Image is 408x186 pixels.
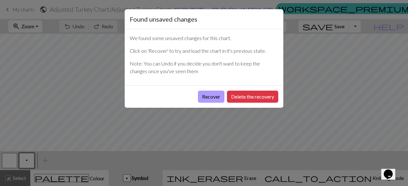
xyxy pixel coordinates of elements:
[130,14,197,24] h5: Found unsaved changes
[130,60,278,75] p: Note: You can Undo if you decide you don't want to keep the changes once you've seen them
[130,34,278,42] p: We found some unsaved changes for this chart.
[198,91,224,103] button: Recover
[381,161,402,180] iframe: chat widget
[130,47,278,55] p: Click on 'Recover' to try and load the chart in it's previous state.
[227,91,278,103] button: Delete the recovery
